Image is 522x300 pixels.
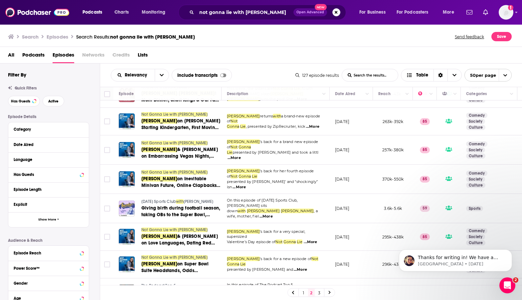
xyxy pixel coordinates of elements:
[227,256,260,261] span: [PERSON_NAME]
[8,50,14,63] a: All
[246,124,306,129] span: , presented by ZipRecruiter, kick
[14,202,79,207] div: Explicit
[389,235,522,282] iframe: Intercom notifications message
[104,234,110,240] span: Toggle select row
[231,145,238,149] span: Not
[138,50,148,63] a: Lists
[403,90,411,98] button: Column Actions
[228,155,241,161] span: ...More
[466,119,485,124] a: Society
[227,229,305,239] span: ’s back for a very special, supersized
[294,267,307,272] span: ...More
[111,69,169,81] h2: Choose List sort
[141,233,177,239] span: [PERSON_NAME]
[78,7,111,18] button: open menu
[14,125,84,133] button: Category
[11,99,30,103] span: Has Guests
[141,140,221,146] a: Not Gonna Lie with [PERSON_NAME]
[227,209,318,219] span: , a wife, mother, fiel
[466,183,485,188] a: Culture
[141,227,208,232] span: Not Gonna Lie with [PERSON_NAME]
[420,176,430,183] p: 85
[306,124,319,129] span: ...More
[466,234,485,239] a: Society
[308,289,315,297] a: 2
[176,199,184,204] span: with
[240,124,246,129] span: Lie
[104,176,110,182] span: Toggle select row
[296,11,324,14] span: Open Advanced
[111,73,155,77] button: open menu
[112,50,130,63] span: Credits
[363,90,371,98] button: Column Actions
[141,147,177,152] span: [PERSON_NAME]
[227,169,260,173] span: [PERSON_NAME]
[22,34,39,40] h3: Search
[418,90,428,98] div: Power Score
[227,198,298,208] span: On this episode of [DATE] Sports Club, [PERSON_NAME] sits
[273,114,281,118] span: with
[499,5,513,20] img: User Profile
[227,267,293,272] span: presented by [PERSON_NAME] and
[227,139,260,144] span: [PERSON_NAME]
[466,153,485,159] a: Culture
[239,145,251,149] span: Gonna
[141,261,177,267] span: [PERSON_NAME]
[104,261,110,267] span: Toggle select row
[227,169,314,179] span: ’s back for her fourth episode of
[141,118,177,124] span: [PERSON_NAME]
[283,239,296,244] span: Gonna
[316,289,323,297] a: 3
[14,279,84,287] button: Gender
[227,114,320,124] span: a brand-new episode of
[14,251,78,255] div: Episode Reach
[480,7,491,18] a: Show notifications dropdown
[82,50,104,63] span: Networks
[499,5,513,20] button: Show profile menu
[119,90,134,98] div: Episode
[227,124,239,129] span: Gonna
[53,50,74,63] a: Episodes
[141,112,221,118] a: Not Gonna Lie with [PERSON_NAME]
[141,176,177,182] span: [PERSON_NAME]
[442,90,451,98] div: Has Guests
[451,90,459,98] button: Column Actions
[8,238,89,243] p: Audience & Reach
[260,114,273,118] span: returns
[227,229,260,234] span: [PERSON_NAME]
[384,206,402,211] span: 3.6k-5.6k
[315,4,327,10] span: New
[335,147,349,153] p: [DATE]
[275,239,282,244] span: Not
[14,140,84,149] button: Date Aired
[466,147,485,153] a: Society
[141,199,221,205] a: [DATE] Sports Clubwith[PERSON_NAME]
[465,70,496,80] span: 50 per page
[14,200,84,209] button: Explicit
[464,69,512,81] button: open menu
[466,177,485,182] a: Society
[247,209,280,213] span: [PERSON_NAME]
[14,187,79,192] div: Episode Length
[438,7,462,18] button: open menu
[401,69,462,81] button: Choose View
[141,176,220,202] span: on Inevitable Minivan Future, Online Clapbacks & Body Neutrality
[466,206,483,211] a: Sports
[141,141,208,145] span: Not Gonna Lie with [PERSON_NAME]
[14,127,79,132] div: Category
[14,281,78,286] div: Gender
[499,5,513,20] span: Logged in as rowan.sullivan
[114,8,129,17] span: Charts
[22,50,45,63] a: Podcasts
[227,114,260,118] span: [PERSON_NAME]
[382,147,404,152] span: 257k-380k
[355,7,394,18] button: open menu
[8,212,89,227] button: Show More
[83,8,102,17] span: Podcasts
[110,34,195,40] span: not gonna lie with [PERSON_NAME]
[197,7,293,18] input: Search podcasts, credits, & more...
[335,261,349,267] p: [DATE]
